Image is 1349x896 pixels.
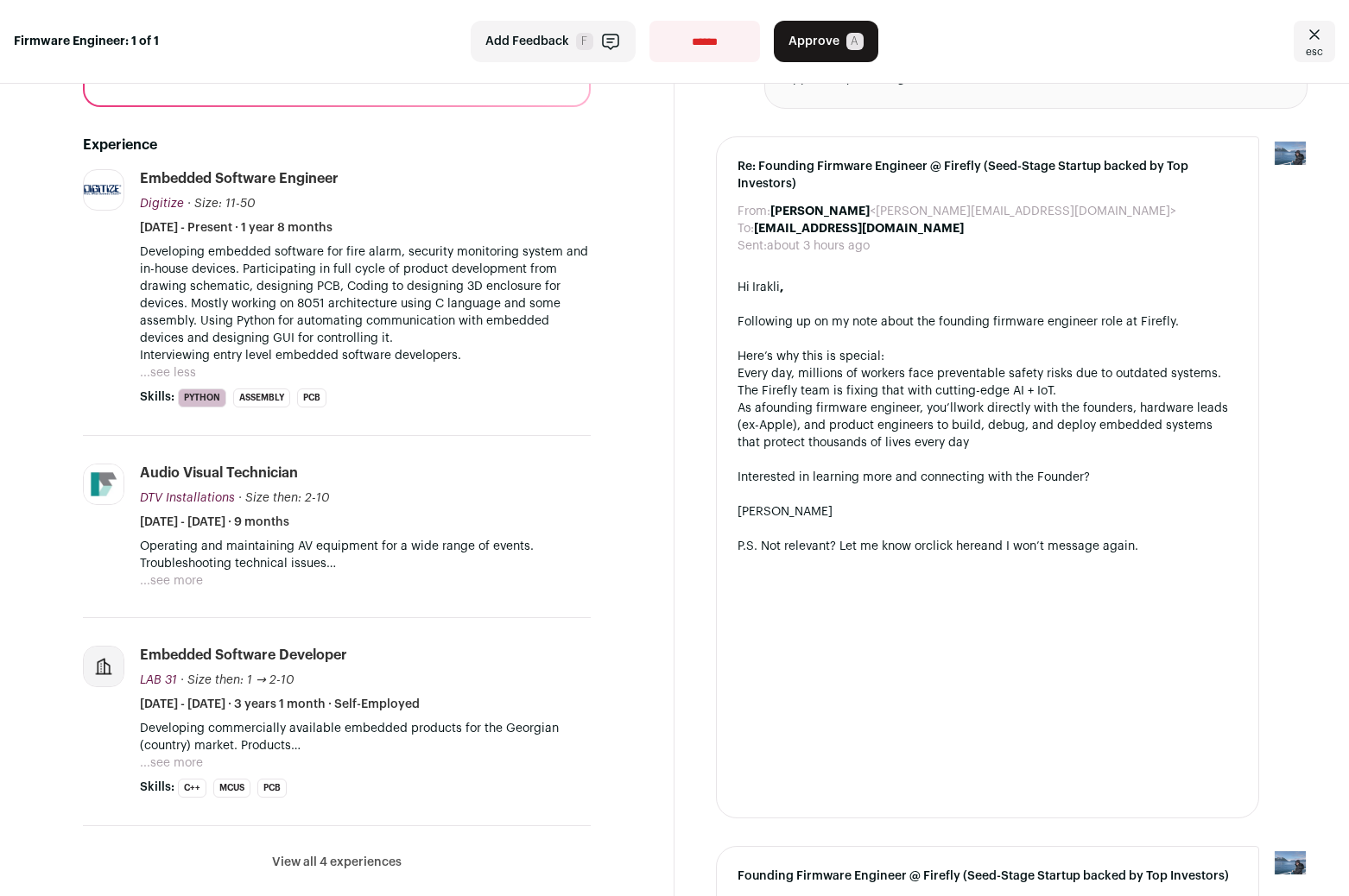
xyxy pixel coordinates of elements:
button: View all 4 experiences [272,854,402,871]
li: Assembly [233,388,290,407]
span: DTV Installations [140,492,235,504]
img: 17109629-medium_jpg [1273,846,1308,880]
span: · Size then: 2-10 [238,492,330,504]
div: Following up on my note about the founding firmware engineer role at Firefly. [738,313,1238,331]
h2: Experience [83,135,591,155]
button: Approve A [774,21,878,62]
div: Audio Visual Technician [140,464,298,483]
strong: , [780,281,783,293]
div: P.S. Not relevant? Let me know or and I won’t message again. [738,538,1238,555]
img: company-logo-placeholder-414d4e2ec0e2ddebbe968bf319fdfe5acfe0c9b87f798d344e800bc9a89632a0.png [84,647,123,686]
div: Hi Irakli [738,279,1238,296]
img: 65b094a9565dec2225c24710b133f3cccc39cefb2e04e964078a87fa39786f77 [84,464,123,504]
span: Skills: [140,779,174,796]
li: Every day, millions of workers face preventable safety risks due to outdated systems. The Firefly... [738,365,1238,400]
span: · Size then: 1 → 2-10 [180,674,294,686]
span: · Size: 11-50 [187,198,256,210]
li: C++ [178,779,206,798]
div: Embedded Software Developer [140,646,347,665]
b: [EMAIL_ADDRESS][DOMAIN_NAME] [754,223,964,235]
p: Developing embedded software for fire alarm, security monitoring system and in-house devices. Par... [140,243,591,364]
span: Approve [788,33,839,50]
dt: From: [738,203,770,220]
li: PCB [257,779,287,798]
p: Developing commercially available embedded products for the Georgian (country) market. Products d... [140,720,591,754]
span: work directly with the founders, hardware leads (ex-Apple), and product engineers to build, debug... [738,402,1228,449]
a: Close [1294,21,1335,62]
li: Python [178,388,226,407]
p: Operating and maintaining AV equipment for a wide range of events. Troubleshooting technical issu... [140,538,591,572]
a: founding firmware engineer [762,402,920,414]
a: click here [926,540,981,552]
span: LAB 31 [140,674,177,686]
li: MCUs [213,779,250,798]
li: As a , you’ll [738,400,1238,451]
span: F [576,33,593,50]
dt: Sent: [738,237,767,255]
button: Add Feedback F [471,21,636,62]
button: ...see more [140,754,203,772]
dd: <[PERSON_NAME][EMAIL_ADDRESS][DOMAIN_NAME]> [770,203,1176,220]
span: Add Feedback [485,33,569,50]
dt: To: [738,220,754,237]
img: 17109629-medium_jpg [1273,136,1308,171]
strong: Firmware Engineer: 1 of 1 [14,33,159,50]
span: [DATE] - Present · 1 year 8 months [140,219,332,237]
div: [PERSON_NAME] [738,503,1238,521]
span: Founding Firmware Engineer @ Firefly (Seed-Stage Startup backed by Top Investors) [738,868,1238,885]
img: 8f2c3582bf4dcb46d1d7035ad3f0a9d9242b743808c56c226dafe68590fa4fd1 [84,185,123,196]
span: [DATE] - [DATE] · 3 years 1 month · Self-Employed [140,696,420,713]
div: Embedded Software Engineer [140,169,339,188]
li: PCB [297,388,326,407]
span: [DATE] - [DATE] · 9 months [140,514,289,531]
button: ...see more [140,572,203,590]
span: A [846,33,864,50]
span: Skills: [140,388,174,406]
button: ...see less [140,364,196,382]
div: Here’s why this is special: [738,348,1238,365]
span: Digitize [140,198,184,210]
b: [PERSON_NAME] [770,205,870,218]
div: Interested in learning more and connecting with the Founder? [738,469,1238,486]
dd: about 3 hours ago [767,237,870,255]
span: esc [1306,45,1323,59]
span: Re: Founding Firmware Engineer @ Firefly (Seed-Stage Startup backed by Top Investors) [738,158,1238,192]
